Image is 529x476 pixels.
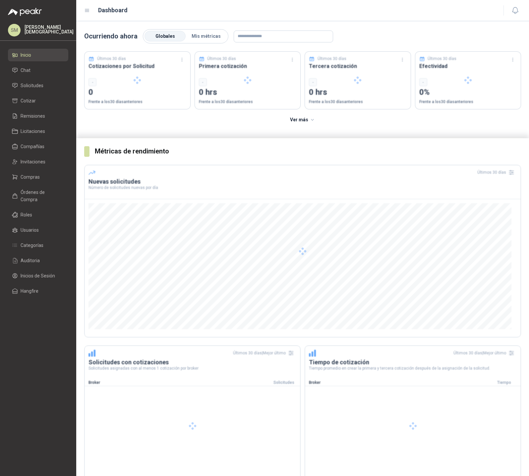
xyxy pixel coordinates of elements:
a: Órdenes de Compra [8,186,68,206]
a: Auditoria [8,254,68,267]
span: Cotizar [21,97,36,104]
span: Categorías [21,242,43,249]
h1: Dashboard [98,6,128,15]
span: Globales [155,33,175,39]
a: Remisiones [8,110,68,122]
a: Compañías [8,140,68,153]
span: Hangfire [21,287,38,295]
a: Licitaciones [8,125,68,138]
a: Inicio [8,49,68,61]
span: Licitaciones [21,128,45,135]
span: Mis métricas [192,33,221,39]
h3: Métricas de rendimiento [95,146,521,156]
a: Solicitudes [8,79,68,92]
span: Compras [21,173,40,181]
a: Cotizar [8,94,68,107]
a: Compras [8,171,68,183]
span: Compañías [21,143,44,150]
span: Invitaciones [21,158,45,165]
span: Inicios de Sesión [21,272,55,279]
span: Solicitudes [21,82,43,89]
span: Auditoria [21,257,40,264]
span: Chat [21,67,30,74]
span: Órdenes de Compra [21,189,62,203]
a: Roles [8,208,68,221]
button: Ver más [286,113,319,127]
img: Logo peakr [8,8,42,16]
a: Hangfire [8,285,68,297]
a: Categorías [8,239,68,252]
span: Inicio [21,51,31,59]
span: Roles [21,211,32,218]
p: [PERSON_NAME] [DEMOGRAPHIC_DATA] [25,25,74,34]
a: Chat [8,64,68,77]
span: Usuarios [21,226,39,234]
a: Inicios de Sesión [8,269,68,282]
div: SM [8,24,21,36]
span: Remisiones [21,112,45,120]
a: Invitaciones [8,155,68,168]
p: Ocurriendo ahora [84,31,138,41]
a: Usuarios [8,224,68,236]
